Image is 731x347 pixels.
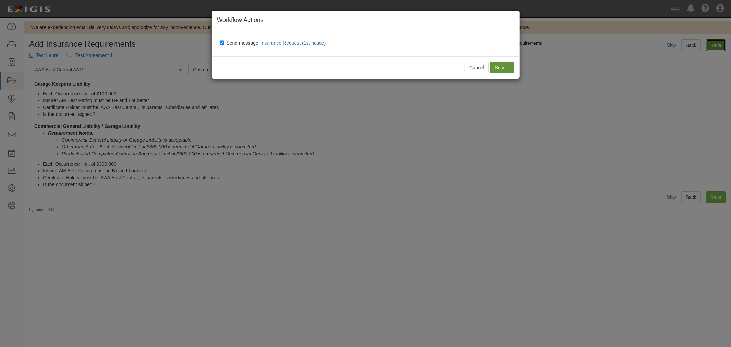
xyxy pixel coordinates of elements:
h4: Workflow Actions [217,16,514,25]
span: Send message: [227,40,329,46]
input: Send message:Insurance Request (1st notice) [220,40,224,46]
input: Submit [490,62,514,73]
button: Send message: [260,38,329,47]
button: Cancel [465,62,489,73]
span: Insurance Request (1st notice) [260,40,326,46]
